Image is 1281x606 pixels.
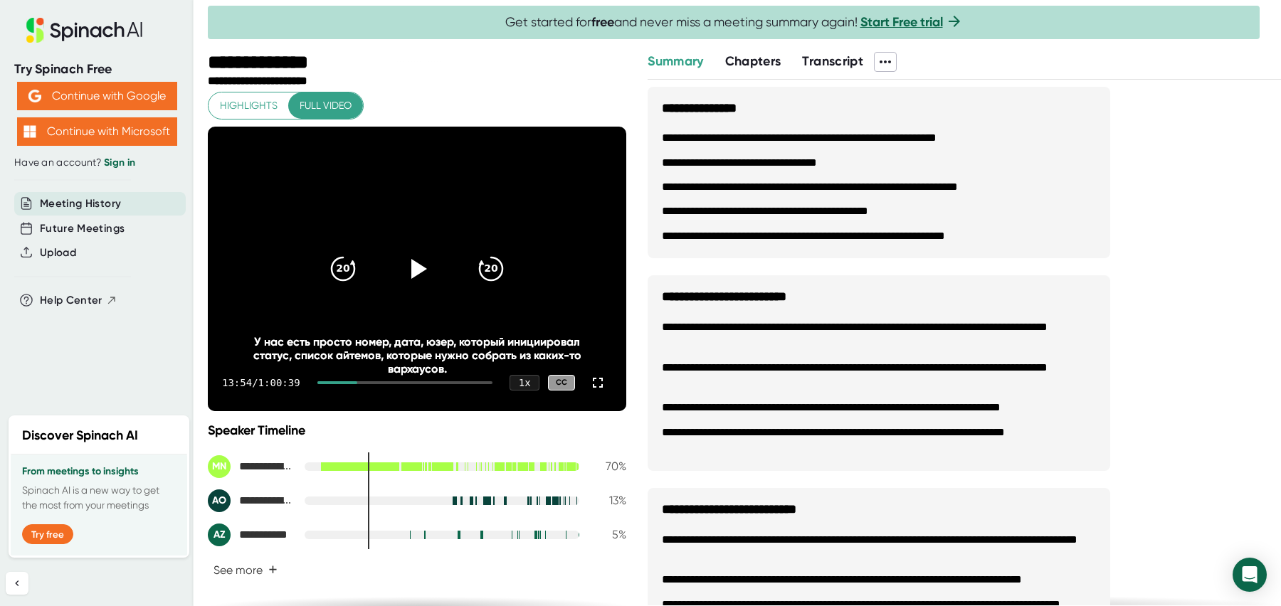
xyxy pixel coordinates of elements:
[220,97,278,115] span: Highlights
[288,92,363,119] button: Full video
[208,455,293,478] div: Maria Netrebko
[28,90,41,102] img: Aehbyd4JwY73AAAAAElFTkSuQmCC
[548,375,575,391] div: CC
[22,466,176,477] h3: From meetings to insights
[648,52,703,71] button: Summary
[17,117,177,146] button: Continue with Microsoft
[860,14,943,30] a: Start Free trial
[40,220,125,237] button: Future Meetings
[725,52,781,71] button: Chapters
[591,528,626,541] div: 5 %
[802,52,863,71] button: Transcript
[591,494,626,507] div: 13 %
[104,156,135,169] a: Sign in
[22,426,138,445] h2: Discover Spinach AI
[1233,558,1267,592] div: Open Intercom Messenger
[40,292,102,309] span: Help Center
[300,97,352,115] span: Full video
[40,292,117,309] button: Help Center
[802,53,863,69] span: Transcript
[222,377,300,388] div: 13:54 / 1:00:39
[209,92,289,119] button: Highlights
[725,53,781,69] span: Chapters
[208,455,231,478] div: MN
[17,82,177,110] button: Continue with Google
[40,245,76,261] button: Upload
[208,489,293,512] div: Andrii Onatskyi
[591,459,626,473] div: 70 %
[648,53,703,69] span: Summary
[208,558,283,583] button: See more+
[22,524,73,544] button: Try free
[6,572,28,595] button: Collapse sidebar
[208,422,626,438] div: Speaker Timeline
[250,335,585,376] div: У нас есть просто номер, дата, юзер, который инициировал статус, список айтемов, которые нужно со...
[14,156,179,169] div: Have an account?
[208,523,231,546] div: AZ
[591,14,614,30] b: free
[14,61,179,78] div: Try Spinach Free
[510,375,539,390] div: 1 x
[208,489,231,512] div: AO
[505,14,963,31] span: Get started for and never miss a meeting summary again!
[268,564,278,575] span: +
[22,483,176,513] p: Spinach AI is a new way to get the most from your meetings
[208,523,293,546] div: Artem Zhmud
[40,196,121,212] button: Meeting History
